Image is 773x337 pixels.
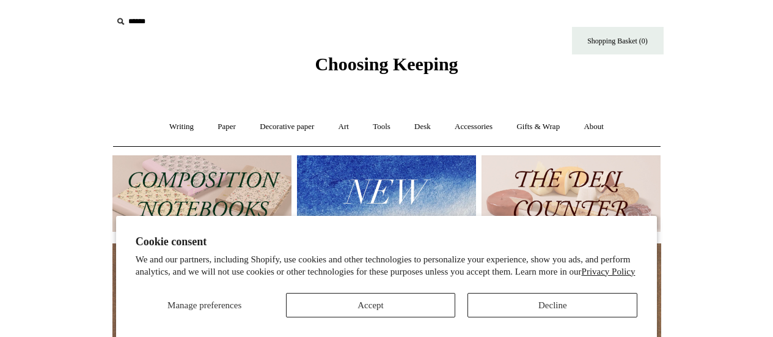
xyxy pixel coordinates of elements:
span: Manage preferences [167,300,241,310]
span: Choosing Keeping [315,54,458,74]
button: Decline [467,293,637,317]
img: New.jpg__PID:f73bdf93-380a-4a35-bcfe-7823039498e1 [297,155,476,232]
p: We and our partners, including Shopify, use cookies and other technologies to personalize your ex... [136,254,638,278]
a: About [573,111,615,143]
a: Privacy Policy [582,267,636,276]
a: Gifts & Wrap [505,111,571,143]
a: Tools [362,111,401,143]
a: Decorative paper [249,111,325,143]
a: Paper [207,111,247,143]
img: The Deli Counter [482,155,661,232]
a: Desk [403,111,442,143]
a: Art [328,111,360,143]
a: Choosing Keeping [315,64,458,72]
button: Accept [286,293,456,317]
img: 202302 Composition ledgers.jpg__PID:69722ee6-fa44-49dd-a067-31375e5d54ec [112,155,291,232]
a: Shopping Basket (0) [572,27,664,54]
a: Writing [158,111,205,143]
h2: Cookie consent [136,235,638,248]
a: Accessories [444,111,504,143]
button: Manage preferences [136,293,274,317]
